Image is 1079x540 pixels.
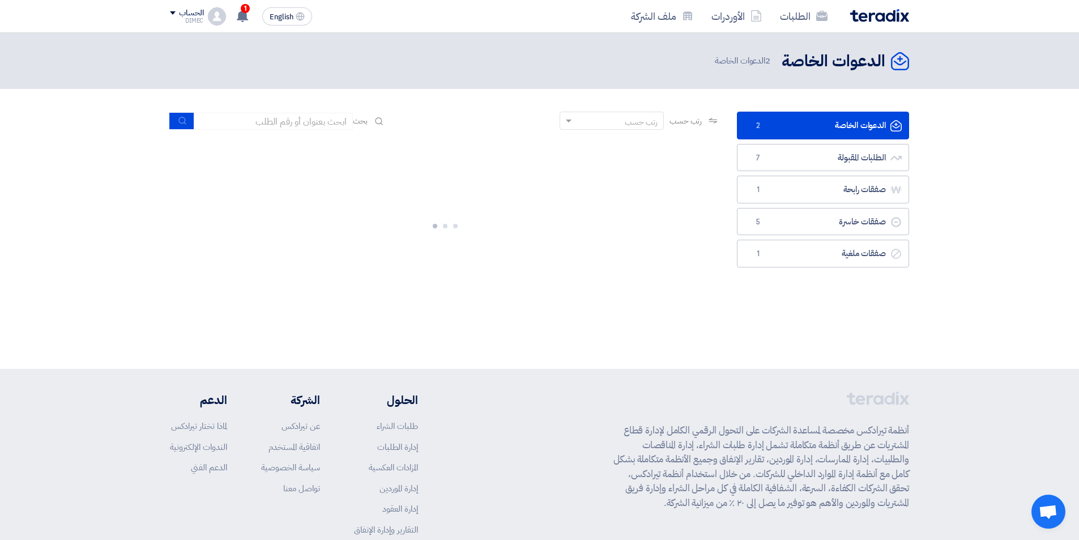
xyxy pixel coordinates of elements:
[170,392,227,409] li: الدعم
[771,3,837,29] a: الطلبات
[751,216,765,228] span: 5
[751,120,765,131] span: 2
[669,115,702,127] span: رتب حسب
[261,461,320,474] a: سياسة الخصوصية
[170,441,227,453] a: الندوات الإلكترونية
[171,420,227,432] a: لماذا تختار تيرادكس
[170,18,203,24] div: DIMEC
[241,4,250,13] span: 1
[283,482,320,495] a: تواصل معنا
[377,420,418,432] a: طلبات الشراء
[850,9,909,22] img: Teradix logo
[179,8,203,18] div: الحساب
[782,50,885,73] h2: الدعوات الخاصة
[737,240,909,267] a: صفقات ملغية1
[737,208,909,236] a: صفقات خاسرة5
[1031,495,1065,529] div: Open chat
[282,420,320,432] a: عن تيرادكس
[262,7,312,25] button: English
[751,152,765,164] span: 7
[270,13,293,21] span: English
[715,54,773,67] span: الدعوات الخاصة
[737,112,909,139] a: الدعوات الخاصة2
[625,116,658,128] div: رتب حسب
[702,3,771,29] a: الأوردرات
[369,461,418,474] a: المزادات العكسية
[354,392,418,409] li: الحلول
[765,54,770,67] span: 2
[261,392,320,409] li: الشركة
[613,423,909,510] p: أنظمة تيرادكس مخصصة لمساعدة الشركات على التحول الرقمي الكامل لإدارة قطاع المشتريات عن طريق أنظمة ...
[737,176,909,203] a: صفقات رابحة1
[377,441,418,453] a: إدارة الطلبات
[194,113,353,130] input: ابحث بعنوان أو رقم الطلب
[382,503,418,515] a: إدارة العقود
[379,482,418,495] a: إدارة الموردين
[622,3,702,29] a: ملف الشركة
[353,115,368,127] span: بحث
[751,184,765,195] span: 1
[268,441,320,453] a: اتفاقية المستخدم
[354,524,418,536] a: التقارير وإدارة الإنفاق
[191,461,227,474] a: الدعم الفني
[751,248,765,260] span: 1
[737,144,909,172] a: الطلبات المقبولة7
[208,7,226,25] img: profile_test.png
